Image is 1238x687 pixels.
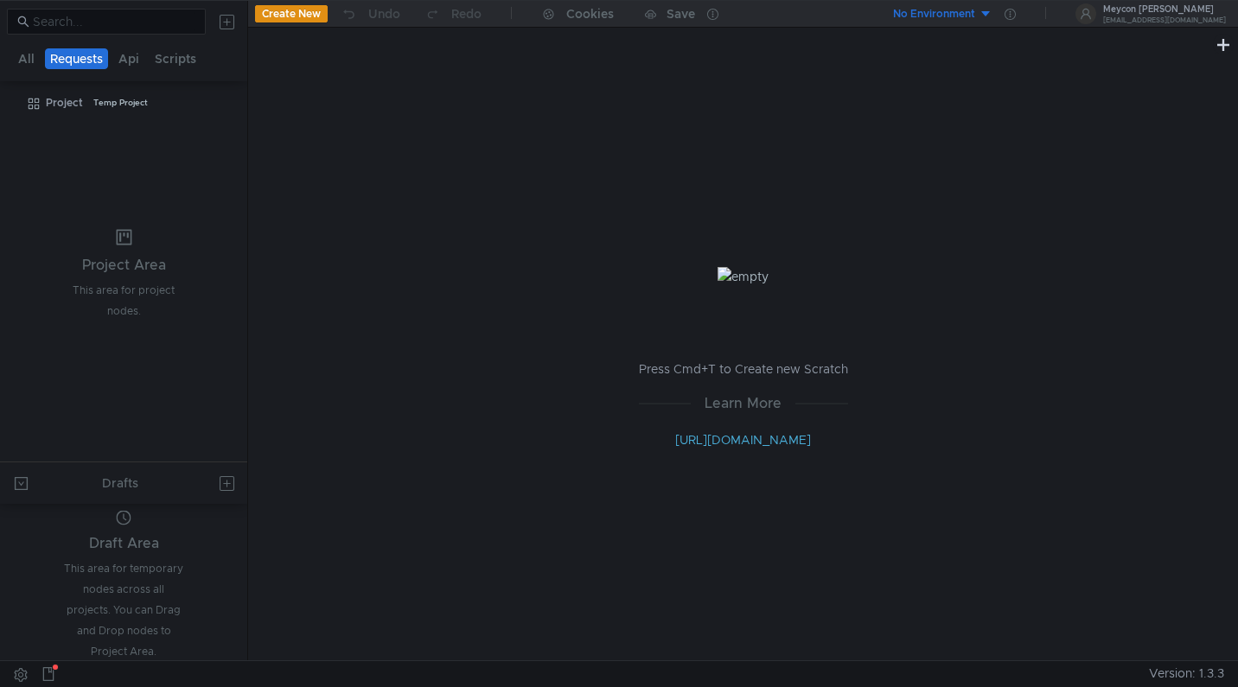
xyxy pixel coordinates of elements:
[102,473,138,493] div: Drafts
[675,432,811,448] a: [URL][DOMAIN_NAME]
[255,5,328,22] button: Create New
[368,3,400,24] div: Undo
[718,267,769,286] img: empty
[893,6,975,22] div: No Environment
[150,48,201,69] button: Scripts
[667,8,695,20] div: Save
[93,90,148,116] div: Temp Project
[1103,5,1226,14] div: Meycon [PERSON_NAME]
[691,392,795,414] span: Learn More
[33,12,195,31] input: Search...
[1103,17,1226,23] div: [EMAIL_ADDRESS][DOMAIN_NAME]
[639,359,848,379] p: Press Cmd+T to Create new Scratch
[1149,661,1224,686] span: Version: 1.3.3
[412,1,494,27] button: Redo
[328,1,412,27] button: Undo
[451,3,482,24] div: Redo
[45,48,108,69] button: Requests
[13,48,40,69] button: All
[113,48,144,69] button: Api
[566,3,614,24] div: Cookies
[46,90,83,116] div: Project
